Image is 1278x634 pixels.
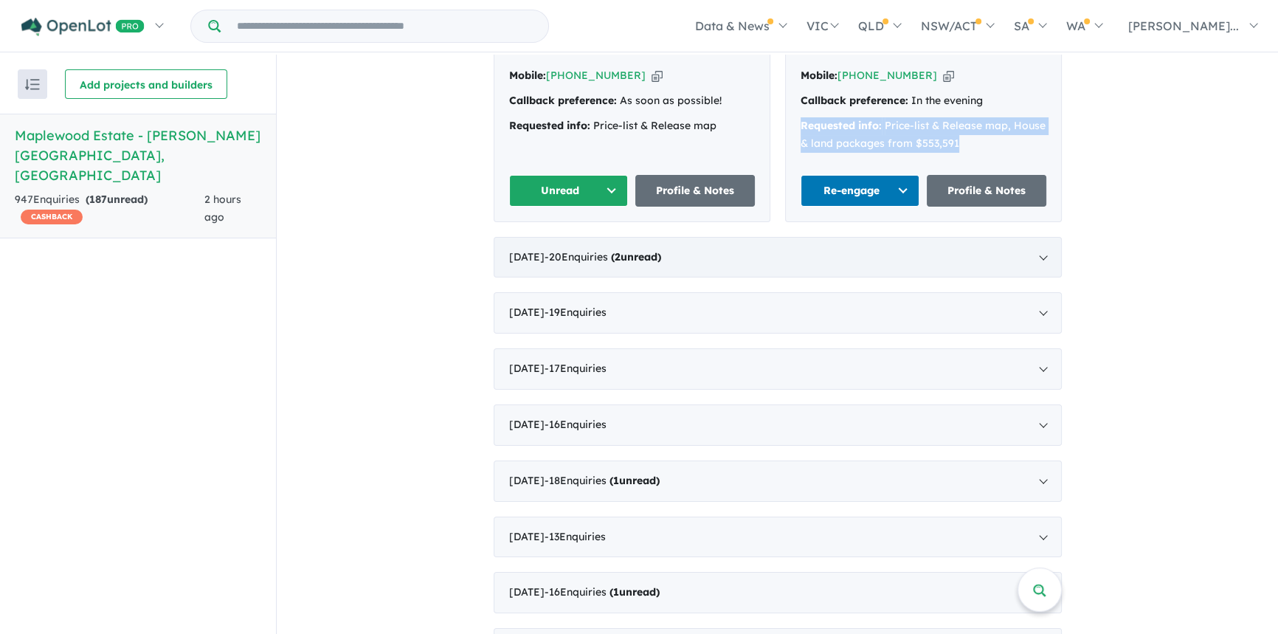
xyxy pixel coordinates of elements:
[21,18,145,36] img: Openlot PRO Logo White
[494,237,1062,278] div: [DATE]
[545,362,607,375] span: - 17 Enquir ies
[613,474,619,487] span: 1
[635,175,755,207] a: Profile & Notes
[494,461,1062,502] div: [DATE]
[546,69,646,82] a: [PHONE_NUMBER]
[611,250,661,263] strong: ( unread)
[801,117,1046,153] div: Price-list & Release map, House & land packages from $553,591
[545,474,660,487] span: - 18 Enquir ies
[494,517,1062,558] div: [DATE]
[615,250,621,263] span: 2
[927,175,1046,207] a: Profile & Notes
[801,92,1046,110] div: In the evening
[25,79,40,90] img: sort.svg
[1128,18,1239,33] span: [PERSON_NAME]...
[609,474,660,487] strong: ( unread)
[509,117,755,135] div: Price-list & Release map
[652,68,663,83] button: Copy
[15,191,204,227] div: 947 Enquir ies
[613,585,619,599] span: 1
[801,69,837,82] strong: Mobile:
[65,69,227,99] button: Add projects and builders
[545,418,607,431] span: - 16 Enquir ies
[204,193,241,224] span: 2 hours ago
[545,530,606,543] span: - 13 Enquir ies
[801,175,920,207] button: Re-engage
[509,175,629,207] button: Unread
[509,94,617,107] strong: Callback preference:
[21,210,83,224] span: CASHBACK
[494,292,1062,334] div: [DATE]
[943,68,954,83] button: Copy
[545,250,661,263] span: - 20 Enquir ies
[494,348,1062,390] div: [DATE]
[86,193,148,206] strong: ( unread)
[545,306,607,319] span: - 19 Enquir ies
[801,94,908,107] strong: Callback preference:
[494,572,1062,613] div: [DATE]
[509,119,590,132] strong: Requested info:
[609,585,660,599] strong: ( unread)
[509,92,755,110] div: As soon as possible!
[509,69,546,82] strong: Mobile:
[224,10,545,42] input: Try estate name, suburb, builder or developer
[89,193,107,206] span: 187
[494,404,1062,446] div: [DATE]
[545,585,660,599] span: - 16 Enquir ies
[801,119,882,132] strong: Requested info:
[837,69,937,82] a: [PHONE_NUMBER]
[15,125,261,185] h5: Maplewood Estate - [PERSON_NAME][GEOGRAPHIC_DATA] , [GEOGRAPHIC_DATA]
